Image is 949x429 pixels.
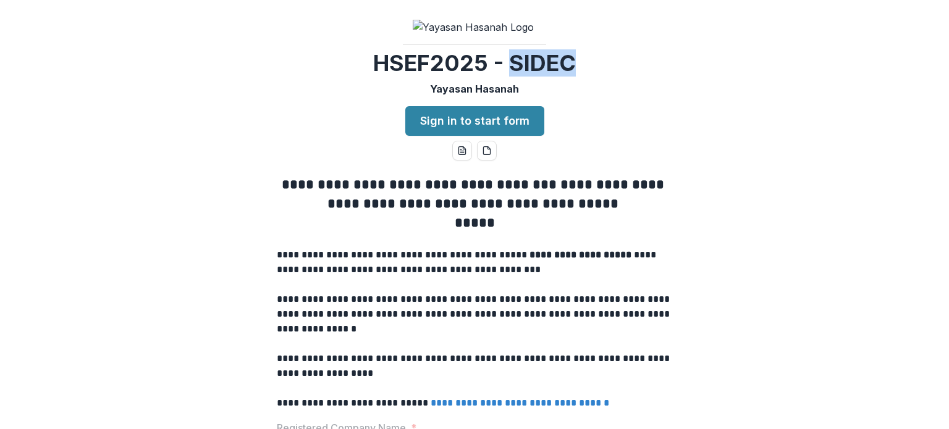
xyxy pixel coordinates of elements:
a: Sign in to start form [405,106,544,136]
p: Yayasan Hasanah [430,81,519,96]
h2: HSEF2025 - SIDEC [373,50,576,77]
button: word-download [452,141,472,160]
button: pdf-download [477,141,497,160]
img: Yayasan Hasanah Logo [413,20,536,35]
